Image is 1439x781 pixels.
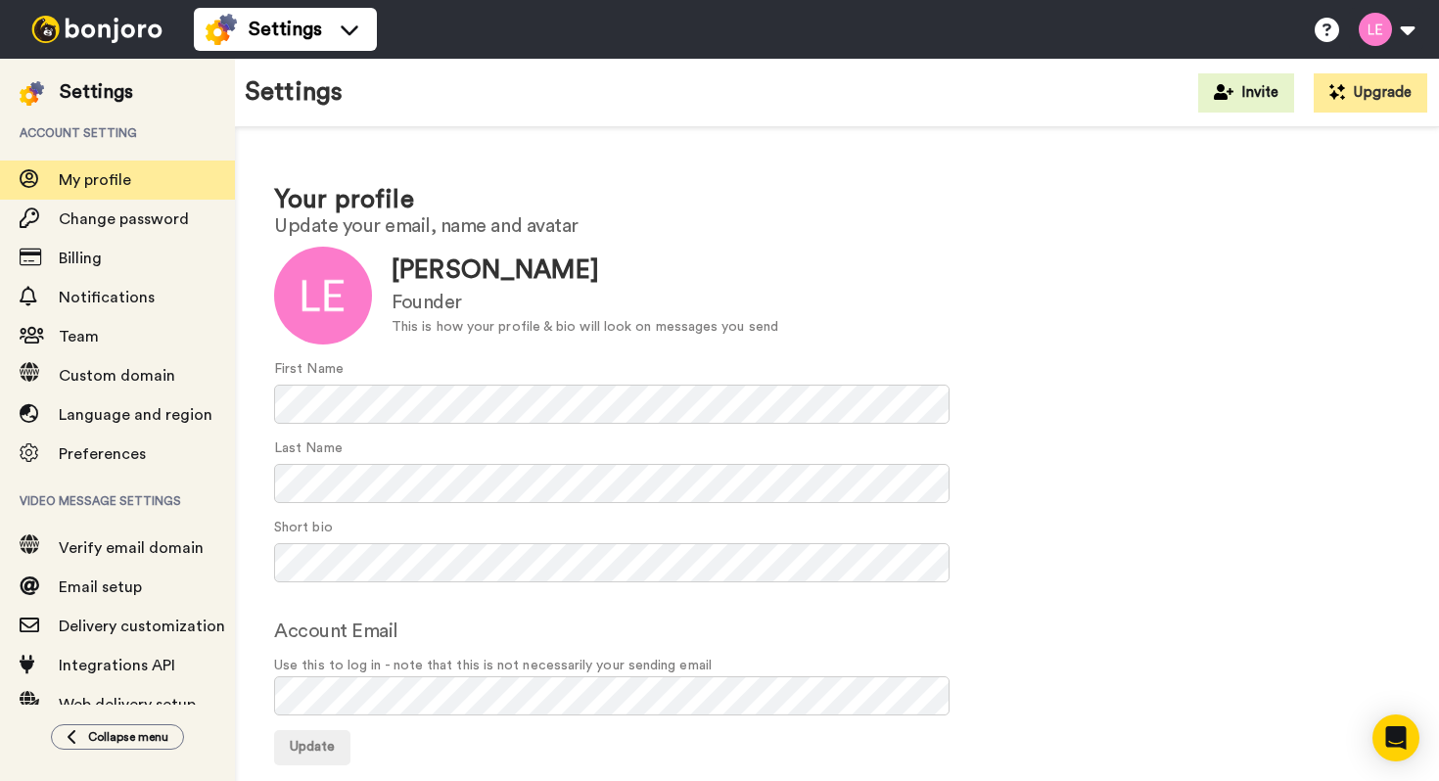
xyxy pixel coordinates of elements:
img: settings-colored.svg [206,14,237,45]
span: Web delivery setup [59,697,196,712]
span: Preferences [59,446,146,462]
span: Verify email domain [59,540,204,556]
span: Email setup [59,579,142,595]
span: Settings [249,16,322,43]
img: bj-logo-header-white.svg [23,16,170,43]
span: Delivery customization [59,619,225,634]
button: Upgrade [1314,73,1427,113]
label: Short bio [274,518,333,538]
label: Last Name [274,438,343,459]
div: This is how your profile & bio will look on messages you send [392,317,778,338]
div: Founder [392,289,778,317]
button: Invite [1198,73,1294,113]
div: Settings [60,78,133,106]
h2: Update your email, name and avatar [274,215,1400,237]
span: Change password [59,211,189,227]
h1: Settings [245,78,343,107]
span: Notifications [59,290,155,305]
span: Custom domain [59,368,175,384]
span: Language and region [59,407,212,423]
span: Team [59,329,99,345]
span: Update [290,740,335,754]
button: Collapse menu [51,724,184,750]
span: Billing [59,251,102,266]
button: Update [274,730,350,765]
span: Collapse menu [88,729,168,745]
span: Use this to log in - note that this is not necessarily your sending email [274,656,1400,676]
label: First Name [274,359,344,380]
h1: Your profile [274,186,1400,214]
span: My profile [59,172,131,188]
div: [PERSON_NAME] [392,253,778,289]
div: Open Intercom Messenger [1372,714,1419,761]
label: Account Email [274,617,398,646]
span: Integrations API [59,658,175,673]
img: settings-colored.svg [20,81,44,106]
